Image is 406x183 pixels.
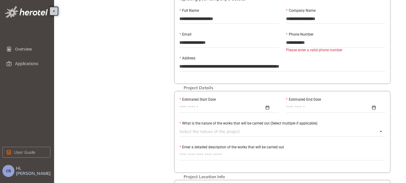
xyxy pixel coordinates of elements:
span: Overview [15,43,46,55]
input: Address [179,62,385,71]
span: CB [6,169,11,173]
span: Project Location Info [181,174,228,179]
input: Company Name [286,14,386,23]
label: Address [179,55,195,61]
span: Applications [15,58,46,70]
label: Phone Number [286,32,313,37]
img: logo [5,6,48,18]
span: User Guide [14,149,35,156]
input: Email [179,38,279,47]
input: Full Name [179,14,279,23]
label: Estimated End Date [286,97,321,103]
input: Phone Number [286,38,386,47]
label: Email [179,32,191,37]
span: Project Details [181,85,216,90]
label: Full Name [179,8,199,14]
button: CB [2,165,14,177]
textarea: Enter a detailed description of the works that will be carried out [179,150,385,160]
label: Company Name [286,8,316,14]
button: User Guide [2,147,50,158]
div: Please enter a valid phone number [286,47,386,53]
label: Estimated Start Date [179,97,216,103]
label: What is the nature of the works that will be carried out (Select multiple if applicable) [179,121,317,126]
span: Hi, [PERSON_NAME] [16,166,52,176]
input: Estimated Start Date [179,104,264,111]
input: Estimated End Date [286,104,371,111]
label: Enter a detailed description of the works that will be carried out [179,144,284,150]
